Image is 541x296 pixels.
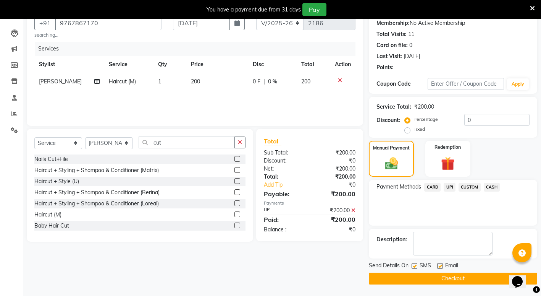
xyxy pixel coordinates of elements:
[301,78,310,85] span: 200
[104,56,153,73] th: Service
[310,165,361,173] div: ₹200.00
[34,200,159,208] div: Haircut + Styling + Shampoo & Conditioner (Loreal)
[376,183,421,191] span: Payment Methods
[404,52,420,60] div: [DATE]
[35,42,361,56] div: Services
[376,236,407,244] div: Description:
[34,16,56,30] button: +91
[207,6,301,14] div: You have a payment due from 31 days
[258,207,310,215] div: UPI
[34,177,79,185] div: Haircut + Style (U)
[258,173,310,181] div: Total:
[459,183,481,192] span: CUSTOM
[330,56,355,73] th: Action
[509,265,533,288] iframe: chat widget
[310,215,361,224] div: ₹200.00
[376,103,411,111] div: Service Total:
[420,262,431,271] span: SMS
[376,52,402,60] div: Last Visit:
[414,103,434,111] div: ₹200.00
[409,41,412,49] div: 0
[373,145,410,151] label: Manual Payment
[310,226,361,234] div: ₹0
[139,137,235,148] input: Search or Scan
[268,78,277,86] span: 0 %
[158,78,161,85] span: 1
[437,155,459,172] img: _gift.svg
[297,56,331,73] th: Total
[258,157,310,165] div: Discount:
[381,156,402,171] img: _cash.svg
[428,78,504,90] input: Enter Offer / Coupon Code
[413,116,438,123] label: Percentage
[258,181,318,189] a: Add Tip
[444,183,455,192] span: UPI
[424,183,441,192] span: CARD
[484,183,500,192] span: CASH
[153,56,186,73] th: Qty
[258,226,310,234] div: Balance :
[310,189,361,198] div: ₹200.00
[264,200,356,207] div: Payments
[55,16,161,30] input: Search by Name/Mobile/Email/Code
[34,211,61,219] div: Haircut (M)
[413,126,425,133] label: Fixed
[376,41,408,49] div: Card on file:
[369,262,409,271] span: Send Details On
[376,30,407,38] div: Total Visits:
[258,189,310,198] div: Payable:
[302,3,326,16] button: Pay
[191,78,200,85] span: 200
[408,30,414,38] div: 11
[34,56,104,73] th: Stylist
[376,19,410,27] div: Membership:
[369,273,537,285] button: Checkout
[376,116,400,124] div: Discount:
[248,56,297,73] th: Disc
[109,78,136,85] span: Haircut (M)
[39,78,82,85] span: [PERSON_NAME]
[258,215,310,224] div: Paid:
[186,56,248,73] th: Price
[507,78,529,90] button: Apply
[34,166,159,174] div: Haircut + Styling + Shampoo & Conditioner (Matrix)
[258,149,310,157] div: Sub Total:
[318,181,361,189] div: ₹0
[258,165,310,173] div: Net:
[310,173,361,181] div: ₹200.00
[376,80,428,88] div: Coupon Code
[34,32,161,39] small: searching...
[310,207,361,215] div: ₹200.00
[376,19,530,27] div: No Active Membership
[263,78,265,86] span: |
[34,222,69,230] div: Baby Hair Cut
[264,137,281,145] span: Total
[434,144,461,151] label: Redemption
[310,149,361,157] div: ₹200.00
[34,189,160,197] div: Haircut + Styling + Shampoo & Conditioner (Berina)
[445,262,458,271] span: Email
[34,155,68,163] div: Nails Cut+File
[376,63,394,72] div: Points:
[310,157,361,165] div: ₹0
[253,78,260,86] span: 0 F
